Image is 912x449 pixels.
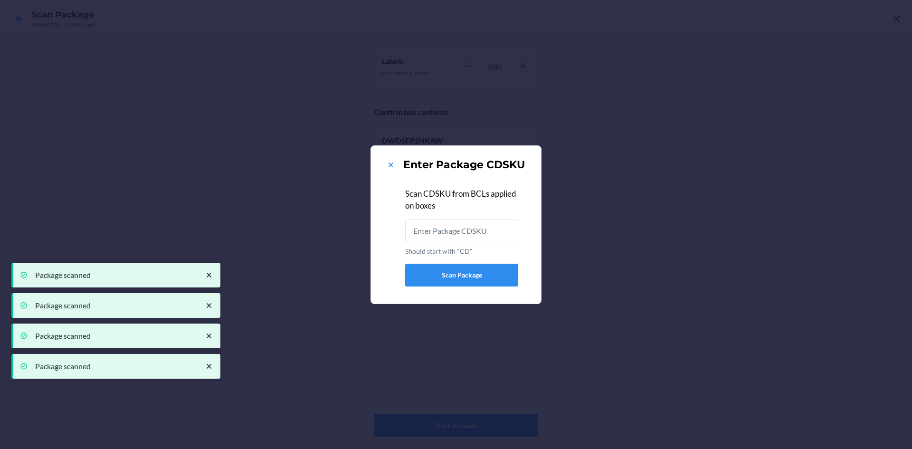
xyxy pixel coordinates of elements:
[204,362,214,371] svg: close toast
[405,188,518,212] div: Scan CDSKU from BCLs applied on boxes
[35,362,195,371] p: Package scanned
[405,246,518,256] p: Should start with "CD"
[204,301,214,310] svg: close toast
[405,220,518,242] input: Should start with "CD"
[204,331,214,341] svg: close toast
[35,270,195,280] p: Package scanned
[35,331,195,341] p: Package scanned
[405,264,518,287] button: Scan Package
[403,157,525,172] h2: Enter Package CDSKU
[35,301,195,310] p: Package scanned
[204,270,214,280] svg: close toast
